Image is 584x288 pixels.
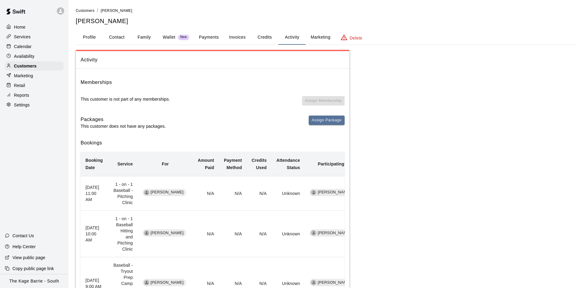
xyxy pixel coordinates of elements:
[14,92,29,98] p: Reports
[302,96,345,111] span: You don't have any memberships
[101,9,132,13] span: [PERSON_NAME]
[12,244,36,250] p: Help Center
[309,116,345,125] button: Assign Package
[85,158,103,170] b: Booking Date
[310,189,353,196] div: [PERSON_NAME]
[310,279,353,286] div: [PERSON_NAME]
[5,61,64,71] a: Customers
[5,23,64,32] a: Home
[14,102,30,108] p: Settings
[272,211,305,257] td: Unknown
[5,100,64,109] a: Settings
[311,230,316,236] div: Dan Hodgins
[14,24,26,30] p: Home
[81,176,108,210] th: [DATE] 11:00 AM
[117,161,133,166] b: Service
[76,9,95,13] span: Customers
[76,30,103,45] button: Profile
[76,7,577,14] nav: breadcrumb
[306,30,335,45] button: Marketing
[5,91,64,100] a: Reports
[5,81,64,90] a: Retail
[278,30,306,45] button: Activity
[315,189,353,195] span: [PERSON_NAME]
[178,35,189,39] span: New
[252,158,266,170] b: Credits Used
[144,230,149,236] div: Nathan Bakonyi
[251,30,278,45] button: Credits
[14,53,35,59] p: Availability
[148,189,186,195] span: [PERSON_NAME]
[5,42,64,51] a: Calendar
[315,230,353,236] span: [PERSON_NAME]
[14,34,31,40] p: Services
[276,158,300,170] b: Attendance Status
[198,158,214,170] b: Amount Paid
[14,43,32,50] p: Calendar
[81,78,112,86] h6: Memberships
[224,30,251,45] button: Invoices
[14,63,36,69] p: Customers
[272,176,305,210] td: Unknown
[81,96,170,102] p: This customer is not part of any memberships.
[311,190,316,195] div: Dan Hodgins
[12,233,34,239] p: Contact Us
[193,211,219,257] td: N/A
[130,30,158,45] button: Family
[12,265,54,272] p: Copy public page link
[219,211,247,257] td: N/A
[148,280,186,286] span: [PERSON_NAME]
[76,30,577,45] div: basic tabs example
[14,73,33,79] p: Marketing
[108,211,138,257] td: 1 - on - 1 Baseball Hitting and Pitching Clinic
[247,211,271,257] td: N/A
[315,280,353,286] span: [PERSON_NAME]
[12,255,45,261] p: View public page
[318,161,355,166] b: Participating Staff
[81,116,166,123] h6: Packages
[310,229,353,237] div: [PERSON_NAME]
[219,176,247,210] td: N/A
[194,30,224,45] button: Payments
[247,176,271,210] td: N/A
[108,176,138,210] td: 1 - on - 1 Baseball - Pitching Clinic
[224,158,242,170] b: Payment Method
[311,280,316,285] div: Dan Hodgins
[14,82,25,88] p: Retail
[76,8,95,13] a: Customers
[81,139,345,147] h6: Bookings
[350,35,362,41] p: Delete
[97,7,98,14] li: /
[5,32,64,41] a: Services
[162,161,169,166] b: For
[81,211,108,257] th: [DATE] 10:00 AM
[9,278,59,284] p: The Kage Barrie - South
[5,52,64,61] a: Availability
[76,17,577,25] h5: [PERSON_NAME]
[163,34,176,40] p: Wallet
[5,71,64,80] a: Marketing
[144,280,149,285] div: Martin Bakonyi
[148,230,186,236] span: [PERSON_NAME]
[81,56,345,64] span: Activity
[193,176,219,210] td: N/A
[103,30,130,45] button: Contact
[144,190,149,195] div: Nathan Bakonyi
[81,123,166,129] p: This customer does not have any packages.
